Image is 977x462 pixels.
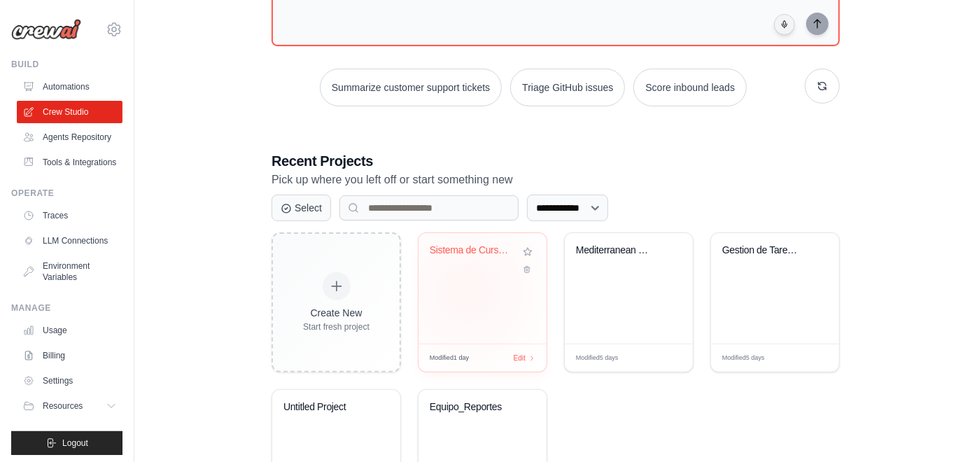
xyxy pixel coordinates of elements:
[17,344,122,367] a: Billing
[17,395,122,417] button: Resources
[11,302,122,314] div: Manage
[272,151,840,171] h3: Recent Projects
[320,69,502,106] button: Summarize customer support tickets
[11,188,122,199] div: Operate
[17,76,122,98] a: Automations
[520,244,535,260] button: Add to favorites
[17,151,122,174] a: Tools & Integrations
[11,431,122,455] button: Logout
[11,19,81,40] img: Logo
[11,59,122,70] div: Build
[62,437,88,449] span: Logout
[17,319,122,342] a: Usage
[17,101,122,123] a: Crew Studio
[430,401,514,414] div: Equipo_Reportes
[722,244,807,257] div: Gestion de Tareas - Automatizacion Completa
[660,353,672,363] span: Edit
[576,244,661,257] div: Mediterranean Menu Planner
[520,262,535,276] button: Delete project
[510,69,625,106] button: Triage GitHub issues
[17,230,122,252] a: LLM Connections
[633,69,747,106] button: Score inbound leads
[806,353,818,363] span: Edit
[17,204,122,227] a: Traces
[722,353,765,363] span: Modified 5 days
[272,171,840,189] p: Pick up where you left off or start something new
[514,353,526,363] span: Edit
[430,244,514,257] div: Sistema de Cursos Personalizados con Contenido Completo
[17,255,122,288] a: Environment Variables
[303,321,370,332] div: Start fresh project
[805,69,840,104] button: Get new suggestions
[303,306,370,320] div: Create New
[17,126,122,148] a: Agents Repository
[576,353,619,363] span: Modified 5 days
[17,370,122,392] a: Settings
[283,401,368,414] div: Untitled Project
[774,14,795,35] button: Click to speak your automation idea
[430,353,469,363] span: Modified 1 day
[272,195,331,221] button: Select
[43,400,83,412] span: Resources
